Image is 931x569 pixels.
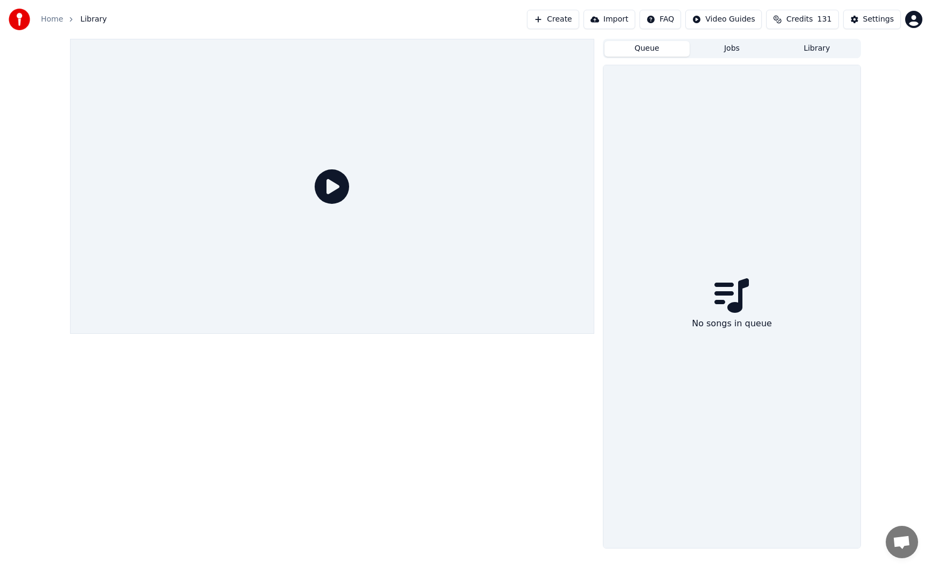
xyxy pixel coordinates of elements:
[817,14,832,25] span: 131
[690,41,775,57] button: Jobs
[583,10,635,29] button: Import
[640,10,681,29] button: FAQ
[9,9,30,30] img: youka
[843,10,901,29] button: Settings
[786,14,812,25] span: Credits
[766,10,838,29] button: Credits131
[774,41,859,57] button: Library
[41,14,107,25] nav: breadcrumb
[41,14,63,25] a: Home
[685,10,762,29] button: Video Guides
[605,41,690,57] button: Queue
[80,14,107,25] span: Library
[527,10,579,29] button: Create
[687,313,776,334] div: No songs in queue
[863,14,894,25] div: Settings
[886,526,918,558] a: Open chat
